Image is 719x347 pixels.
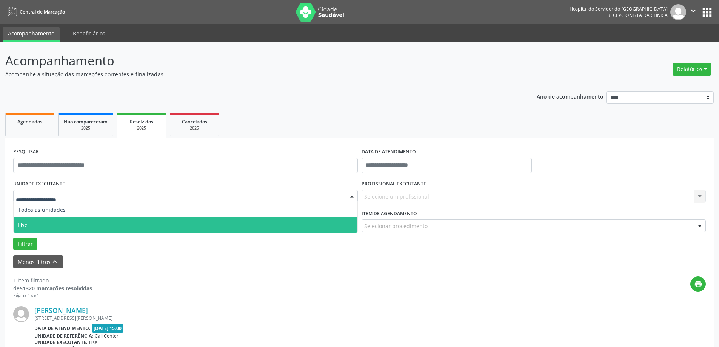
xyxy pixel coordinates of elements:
[607,12,668,19] span: Recepcionista da clínica
[89,339,97,345] span: Hse
[13,178,65,190] label: UNIDADE EXECUTANTE
[673,63,711,76] button: Relatórios
[95,333,119,339] span: Call Center
[34,306,88,315] a: [PERSON_NAME]
[670,4,686,20] img: img
[18,221,28,228] span: Hse
[68,27,111,40] a: Beneficiários
[686,4,701,20] button: 
[5,70,501,78] p: Acompanhe a situação das marcações correntes e finalizadas
[130,119,153,125] span: Resolvidos
[13,292,92,299] div: Página 1 de 1
[34,333,93,339] b: Unidade de referência:
[537,91,604,101] p: Ano de acompanhamento
[64,125,108,131] div: 2025
[3,27,60,42] a: Acompanhamento
[364,222,428,230] span: Selecionar procedimento
[5,51,501,70] p: Acompanhamento
[20,285,92,292] strong: 51320 marcações resolvidas
[694,280,702,288] i: print
[701,6,714,19] button: apps
[362,208,417,219] label: Item de agendamento
[13,306,29,322] img: img
[34,315,706,321] div: [STREET_ADDRESS][PERSON_NAME]
[362,146,416,158] label: DATA DE ATENDIMENTO
[5,6,65,18] a: Central de Marcação
[689,7,697,15] i: 
[182,119,207,125] span: Cancelados
[20,9,65,15] span: Central de Marcação
[13,276,92,284] div: 1 item filtrado
[64,119,108,125] span: Não compareceram
[34,325,91,332] b: Data de atendimento:
[92,324,124,333] span: [DATE] 15:00
[570,6,668,12] div: Hospital do Servidor do [GEOGRAPHIC_DATA]
[18,206,66,213] span: Todos as unidades
[362,178,426,190] label: PROFISSIONAL EXECUTANTE
[13,284,92,292] div: de
[13,146,39,158] label: PESQUISAR
[122,125,161,131] div: 2025
[13,255,63,268] button: Menos filtroskeyboard_arrow_up
[34,339,88,345] b: Unidade executante:
[176,125,213,131] div: 2025
[13,238,37,250] button: Filtrar
[17,119,42,125] span: Agendados
[51,258,59,266] i: keyboard_arrow_up
[690,276,706,292] button: print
